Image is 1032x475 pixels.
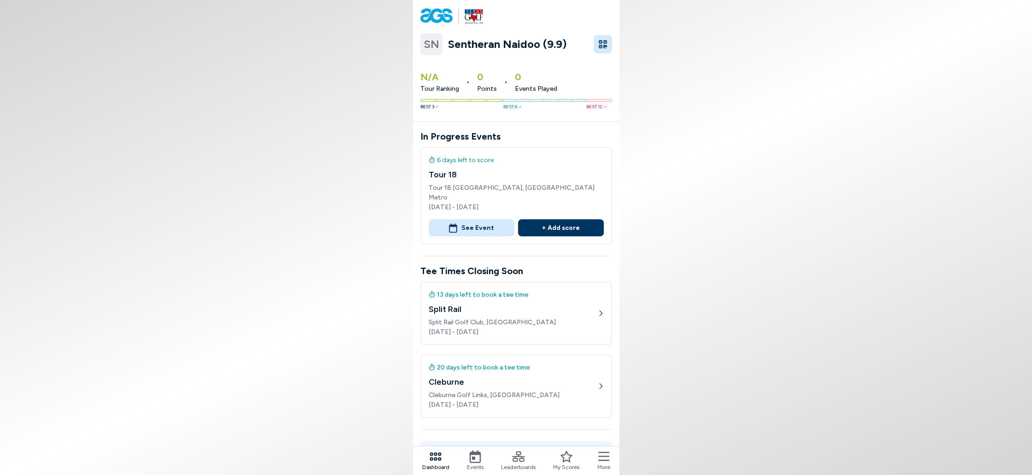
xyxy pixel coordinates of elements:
[553,463,579,471] span: My Scores
[553,450,579,471] a: My Scores
[503,103,521,110] span: Best 6
[467,463,484,471] span: Events
[420,354,612,422] a: 20 days left to book a tee timeCleburneCleburne Golf Links, [GEOGRAPHIC_DATA][DATE] - [DATE]
[420,84,459,94] span: Tour Ranking
[420,264,612,278] h3: Tee Times Closing Soon
[420,281,612,349] a: 13 days left to book a tee timeSplit RailSplit Rail Golf Club, [GEOGRAPHIC_DATA][DATE] - [DATE]
[515,84,557,94] span: Events Played
[429,290,597,299] div: 13 days left to book a tee time
[420,103,438,110] span: Best 3
[422,463,449,471] span: Dashboard
[429,219,514,236] button: See Event
[429,400,597,410] span: [DATE] - [DATE]
[504,77,507,87] span: •
[429,169,604,181] h4: Tour 18
[420,129,612,143] h3: In Progress Events
[422,450,449,471] a: Dashboard
[465,9,484,24] img: logo
[597,463,610,471] span: More
[429,390,597,400] span: Cleburne Golf Links, [GEOGRAPHIC_DATA]
[501,450,536,471] a: Leaderboards
[466,77,470,87] span: •
[518,219,604,236] button: + Add score
[420,70,459,84] span: N/A
[429,376,597,388] h4: Cleburne
[501,463,536,471] span: Leaderboards
[467,450,484,471] a: Events
[429,155,604,165] div: 6 days left to score
[477,84,497,94] span: Points
[586,103,606,110] span: Best 12
[429,363,597,372] div: 20 days left to book a tee time
[477,70,497,84] span: 0
[429,327,597,337] span: [DATE] - [DATE]
[597,450,610,471] button: More
[424,36,439,53] span: SN
[429,303,597,316] h4: Split Rail
[429,202,604,212] span: [DATE] - [DATE]
[515,70,557,84] span: 0
[429,317,597,327] span: Split Rail Golf Club, [GEOGRAPHIC_DATA]
[420,33,442,55] a: SN
[429,183,604,202] span: Tour 18 [GEOGRAPHIC_DATA], [GEOGRAPHIC_DATA] Metro
[448,38,588,51] a: Sentheran Naidoo (9.9)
